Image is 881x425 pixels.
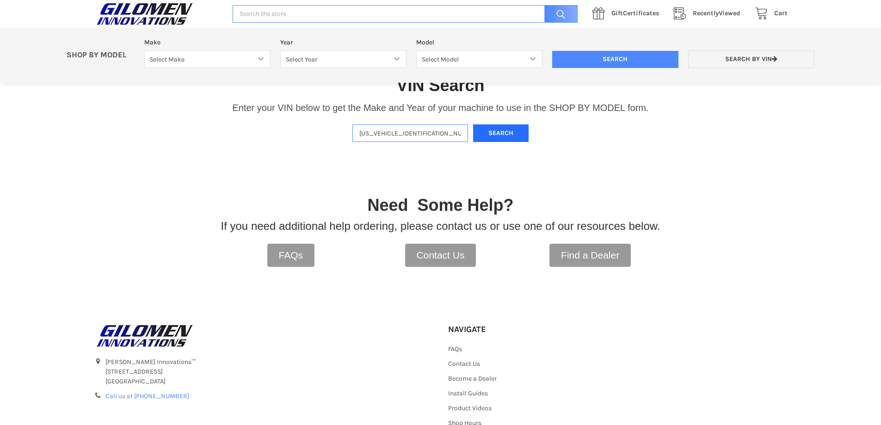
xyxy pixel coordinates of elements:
[688,50,814,68] a: Search by VIN
[367,193,513,218] p: Need Some Help?
[396,75,484,96] h1: VIN Search
[448,360,480,368] a: Contact Us
[611,9,623,17] span: Gift
[774,9,788,17] span: Cart
[233,5,578,23] input: Search the store
[94,324,433,347] a: GILOMEN INNOVATIONS
[587,8,669,19] a: GiftCertificates
[221,218,660,234] p: If you need additional help ordering, please contact us or use one of our resources below.
[448,404,492,412] a: Product Videos
[448,345,462,353] a: FAQs
[552,51,678,68] input: Search
[94,324,196,347] img: GILOMEN INNOVATIONS
[448,324,551,335] h5: Navigate
[62,50,140,60] p: SHOP BY MODEL
[232,101,648,115] p: Enter your VIN below to get the Make and Year of your machine to use in the SHOP BY MODEL form.
[540,5,578,23] input: Search
[352,124,468,142] input: Enter VIN of your machine
[267,244,315,267] a: FAQs
[473,124,529,142] button: Search
[611,9,659,17] span: Certificates
[750,8,788,19] a: Cart
[405,244,476,267] a: Contact Us
[144,37,271,47] label: Make
[448,375,497,382] a: Become a Dealer
[416,37,542,47] label: Model
[280,37,407,47] label: Year
[693,9,740,17] span: Viewed
[94,2,196,25] img: GILOMEN INNOVATIONS
[669,8,750,19] a: RecentlyViewed
[105,392,189,400] a: Call us at [PHONE_NUMBER]
[693,9,719,17] span: Recently
[105,357,433,386] address: [PERSON_NAME] Innovations™ [STREET_ADDRESS] [GEOGRAPHIC_DATA]
[94,2,223,25] a: GILOMEN INNOVATIONS
[448,389,488,397] a: Install Guides
[549,244,631,267] a: Find a Dealer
